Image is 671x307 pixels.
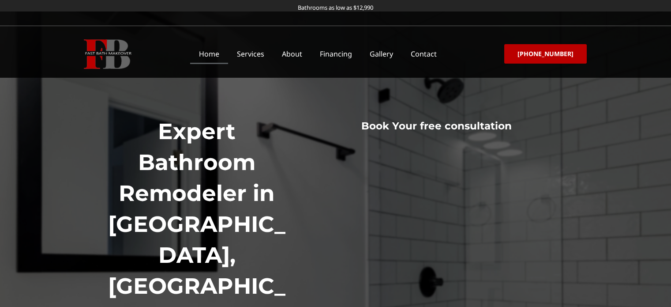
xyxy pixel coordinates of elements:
[228,44,273,64] a: Services
[190,44,228,64] a: Home
[361,44,402,64] a: Gallery
[504,44,587,64] a: [PHONE_NUMBER]
[273,44,311,64] a: About
[402,44,446,64] a: Contact
[84,39,131,69] img: Fast Bath Makeover icon
[517,51,574,57] span: [PHONE_NUMBER]
[311,44,361,64] a: Financing
[304,120,569,133] h3: Book Your free consultation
